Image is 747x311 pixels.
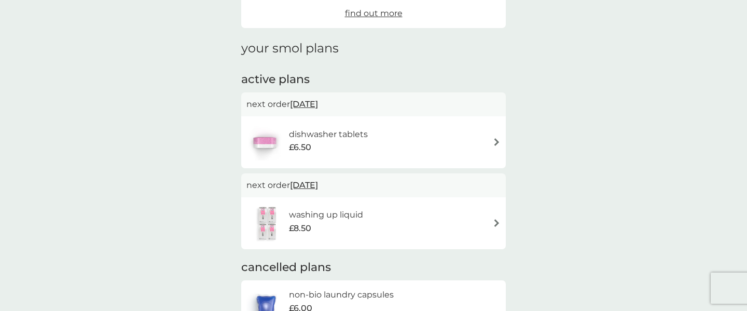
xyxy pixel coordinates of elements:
span: find out more [345,8,403,18]
img: washing up liquid [246,205,289,241]
p: next order [246,98,501,111]
h1: your smol plans [241,41,506,56]
img: arrow right [493,219,501,227]
img: arrow right [493,138,501,146]
span: £8.50 [289,222,311,235]
a: find out more [345,7,403,20]
h6: dishwasher tablets [289,128,368,141]
h6: washing up liquid [289,208,363,222]
span: £6.50 [289,141,311,154]
span: [DATE] [290,94,318,114]
p: next order [246,179,501,192]
h2: cancelled plans [241,260,506,276]
h6: non-bio laundry capsules [289,288,397,302]
span: [DATE] [290,175,318,195]
img: dishwasher tablets [246,124,283,160]
h2: active plans [241,72,506,88]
